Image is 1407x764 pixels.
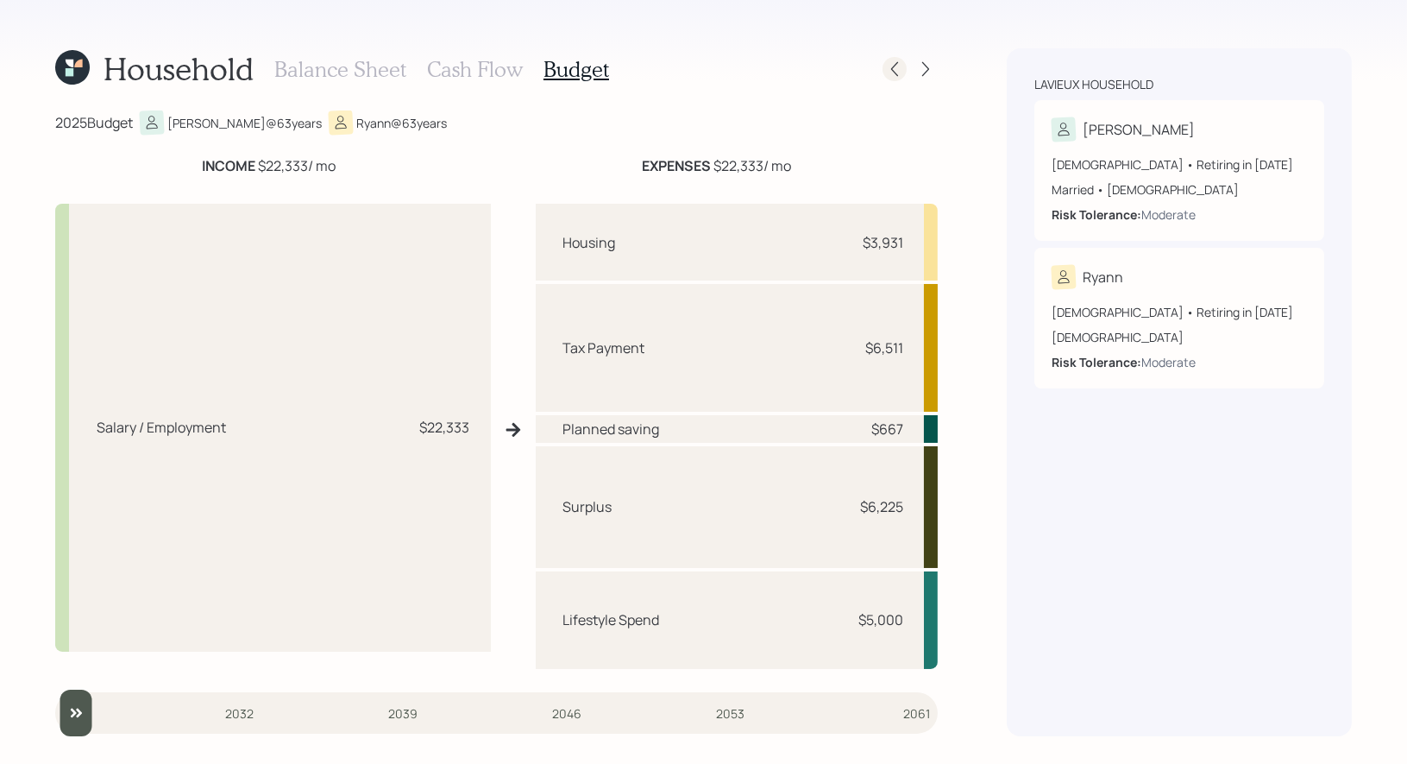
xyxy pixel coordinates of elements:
div: Married • [DEMOGRAPHIC_DATA] [1052,180,1307,199]
div: Planned saving [563,419,660,439]
div: Ryann @ 63 years [356,114,447,132]
div: [PERSON_NAME] @ 63 years [167,114,322,132]
div: Ryann [1083,267,1123,287]
div: Moderate [1141,205,1196,224]
div: [DEMOGRAPHIC_DATA] • Retiring in [DATE] [1052,303,1307,321]
b: Risk Tolerance: [1052,354,1141,370]
div: $5,000 [858,609,903,630]
div: $22,333 [420,417,470,438]
div: 2025 Budget [55,112,133,133]
h1: Household [104,50,254,87]
h3: Budget [543,57,609,82]
div: Lifestyle Spend [563,609,660,630]
div: Lavieux household [1034,76,1153,93]
div: $667 [871,419,903,439]
b: INCOME [202,156,255,175]
div: [DEMOGRAPHIC_DATA] [1052,328,1307,346]
div: Salary / Employment [97,417,226,438]
b: Risk Tolerance: [1052,206,1141,223]
b: EXPENSES [642,156,711,175]
div: $6,225 [860,496,903,517]
div: Housing [563,232,616,253]
div: Tax Payment [563,338,645,358]
div: $6,511 [865,338,903,358]
div: $22,333 / mo [642,155,791,176]
div: Moderate [1141,353,1196,371]
div: [PERSON_NAME] [1083,119,1195,140]
div: Surplus [563,496,612,517]
div: [DEMOGRAPHIC_DATA] • Retiring in [DATE] [1052,155,1307,174]
div: $22,333 / mo [202,155,336,176]
h3: Balance Sheet [274,57,406,82]
div: $3,931 [863,232,903,253]
h3: Cash Flow [427,57,523,82]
